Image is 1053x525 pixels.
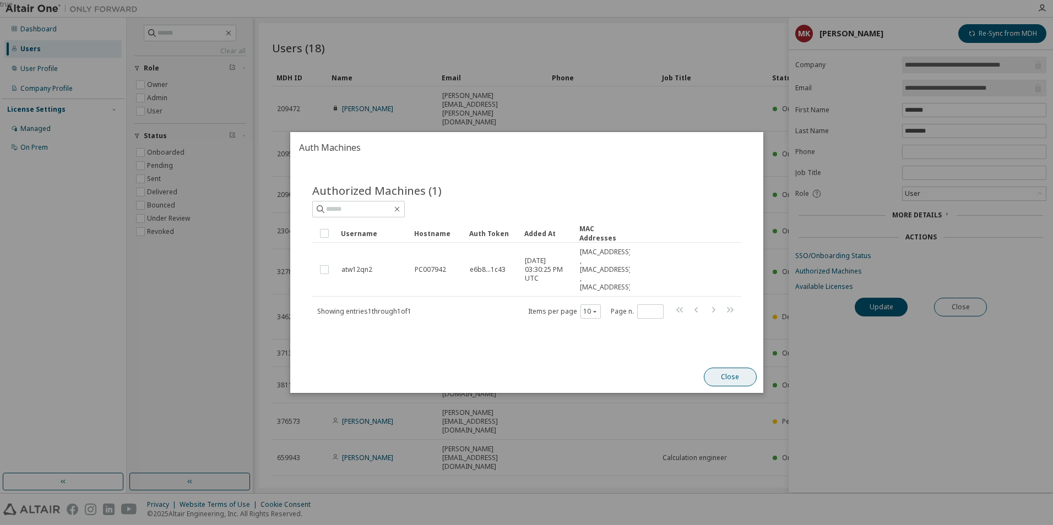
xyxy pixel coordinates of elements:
[312,183,442,198] span: Authorized Machines (1)
[414,225,460,242] div: Hostname
[317,307,411,316] span: Showing entries 1 through 1 of 1
[610,304,663,319] span: Page n.
[341,225,405,242] div: Username
[579,248,631,292] span: [MAC_ADDRESS] , [MAC_ADDRESS] , [MAC_ADDRESS]
[524,256,569,283] span: [DATE] 03:30:25 PM UTC
[703,368,756,386] button: Close
[583,307,598,316] button: 10
[528,304,600,319] span: Items per page
[290,132,763,163] h2: Auth Machines
[469,265,505,274] span: e6b8...1c43
[341,265,372,274] span: atw12qn2
[414,265,446,274] span: PC007942
[469,225,515,242] div: Auth Token
[579,224,625,243] div: MAC Addresses
[524,225,570,242] div: Added At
